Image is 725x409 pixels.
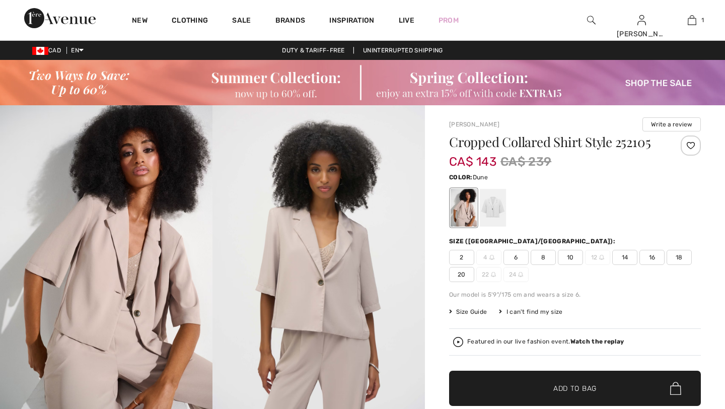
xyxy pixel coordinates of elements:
img: ring-m.svg [489,255,494,260]
div: Vanilla 30 [480,189,506,227]
img: search the website [587,14,596,26]
a: New [132,16,148,27]
span: 4 [476,250,501,265]
span: 24 [503,267,529,282]
button: Write a review [642,117,701,131]
a: Sign In [637,15,646,25]
span: CA$ 239 [500,153,551,171]
span: 18 [667,250,692,265]
span: CA$ 143 [449,145,496,169]
img: ring-m.svg [599,255,604,260]
div: I can't find my size [499,307,562,316]
img: Watch the replay [453,337,463,347]
span: 20 [449,267,474,282]
span: 10 [558,250,583,265]
span: EN [71,47,84,54]
img: Bag.svg [670,382,681,395]
span: CAD [32,47,65,54]
span: 6 [503,250,529,265]
a: Live [399,15,414,26]
a: [PERSON_NAME] [449,121,499,128]
img: ring-m.svg [518,272,523,277]
img: My Bag [688,14,696,26]
a: Sale [232,16,251,27]
span: 14 [612,250,637,265]
div: Featured in our live fashion event. [467,338,624,345]
a: Prom [439,15,459,26]
button: Add to Bag [449,371,701,406]
span: 16 [639,250,665,265]
span: Add to Bag [553,383,597,394]
span: 22 [476,267,501,282]
span: Color: [449,174,473,181]
img: Canadian Dollar [32,47,48,55]
a: Brands [275,16,306,27]
a: Clothing [172,16,208,27]
h1: Cropped Collared Shirt Style 252105 [449,135,659,149]
span: 1 [701,16,704,25]
div: Size ([GEOGRAPHIC_DATA]/[GEOGRAPHIC_DATA]): [449,237,617,246]
div: Dune [451,189,477,227]
span: Dune [473,174,488,181]
span: 12 [585,250,610,265]
span: 8 [531,250,556,265]
img: ring-m.svg [491,272,496,277]
span: Inspiration [329,16,374,27]
div: [PERSON_NAME] [617,29,666,39]
a: 1 [667,14,716,26]
img: 1ère Avenue [24,8,96,28]
span: Size Guide [449,307,487,316]
div: Our model is 5'9"/175 cm and wears a size 6. [449,290,701,299]
img: My Info [637,14,646,26]
span: 2 [449,250,474,265]
strong: Watch the replay [570,338,624,345]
